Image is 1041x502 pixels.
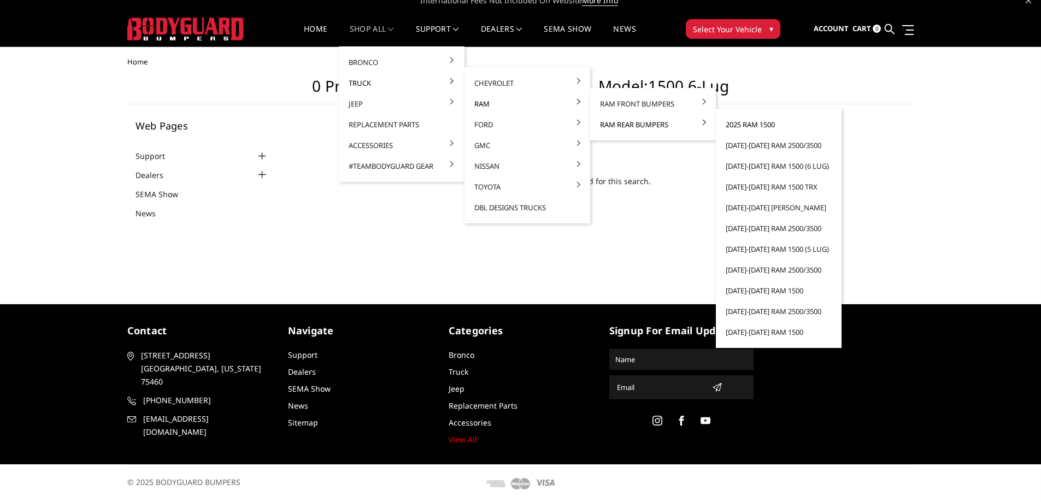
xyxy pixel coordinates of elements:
[720,239,837,259] a: [DATE]-[DATE] Ram 1500 (5 lug)
[469,156,586,176] a: Nissan
[136,150,179,162] a: Support
[127,323,272,338] h5: contact
[127,394,272,407] a: [PHONE_NUMBER]
[288,383,331,394] a: SEMA Show
[343,135,460,156] a: Accessories
[686,19,780,39] button: Select Your Vehicle
[769,23,773,34] span: ▾
[469,176,586,197] a: Toyota
[720,218,837,239] a: [DATE]-[DATE] Ram 2500/3500
[141,349,268,388] span: [STREET_ADDRESS] [GEOGRAPHIC_DATA], [US_STATE] 75460
[449,367,468,377] a: Truck
[720,135,837,156] a: [DATE]-[DATE] Ram 2500/3500
[449,350,474,360] a: Bronco
[613,379,708,396] input: Email
[143,394,270,407] span: [PHONE_NUMBER]
[720,280,837,301] a: [DATE]-[DATE] Ram 1500
[343,93,460,114] a: Jeep
[449,323,593,338] h5: Categories
[127,412,272,439] a: [EMAIL_ADDRESS][DOMAIN_NAME]
[469,135,586,156] a: GMC
[350,25,394,46] a: shop all
[720,322,837,342] a: [DATE]-[DATE] Ram 1500
[611,351,752,368] input: Name
[127,77,914,104] h1: 0 Product(s) for Year:2025, Make:Ram, Model:1500 6-Lug
[288,367,316,377] a: Dealers
[469,93,586,114] a: Ram
[595,93,711,114] a: Ram Front Bumpers
[544,25,591,46] a: SEMA Show
[469,114,586,135] a: Ford
[595,114,711,135] a: Ram Rear Bumpers
[416,25,459,46] a: Support
[343,114,460,135] a: Replacement Parts
[720,197,837,218] a: [DATE]-[DATE] [PERSON_NAME]
[288,417,318,428] a: Sitemap
[127,477,240,487] span: © 2025 BODYGUARD BUMPERS
[814,14,849,44] a: Account
[449,417,491,428] a: Accessories
[720,259,837,280] a: [DATE]-[DATE] Ram 2500/3500
[609,323,754,338] h5: signup for email updates
[720,301,837,322] a: [DATE]-[DATE] Ram 2500/3500
[693,23,762,35] span: Select Your Vehicle
[288,323,432,338] h5: Navigate
[720,156,837,176] a: [DATE]-[DATE] Ram 1500 (6 lug)
[814,23,849,33] span: Account
[136,169,177,181] a: Dealers
[449,400,517,411] a: Replacement Parts
[343,73,460,93] a: Truck
[469,197,586,218] a: DBL Designs Trucks
[285,175,890,187] span: No products found for this search.
[343,52,460,73] a: Bronco
[136,208,169,219] a: News
[852,23,871,33] span: Cart
[481,25,522,46] a: Dealers
[304,25,327,46] a: Home
[136,188,192,200] a: SEMA Show
[343,156,460,176] a: #TeamBodyguard Gear
[449,383,464,394] a: Jeep
[143,412,270,439] span: [EMAIL_ADDRESS][DOMAIN_NAME]
[127,17,245,40] img: BODYGUARD BUMPERS
[136,121,269,131] h5: Web Pages
[852,14,881,44] a: Cart 0
[449,434,477,445] a: View All
[720,114,837,135] a: 2025 Ram 1500
[986,450,1041,502] iframe: Chat Widget
[469,73,586,93] a: Chevrolet
[613,25,636,46] a: News
[288,400,308,411] a: News
[288,350,317,360] a: Support
[127,57,148,67] span: Home
[873,25,881,33] span: 0
[720,176,837,197] a: [DATE]-[DATE] Ram 1500 TRX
